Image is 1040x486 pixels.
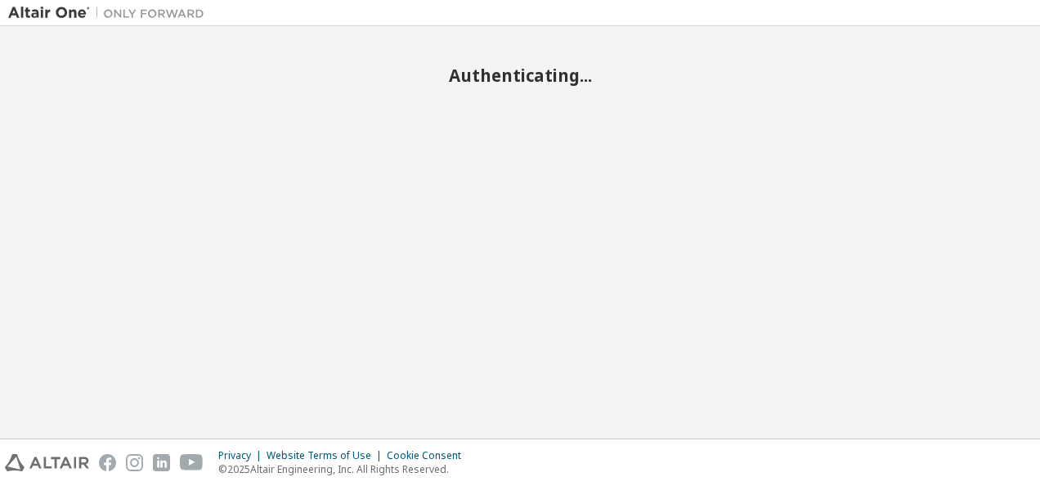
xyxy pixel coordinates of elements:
img: linkedin.svg [153,454,170,471]
p: © 2025 Altair Engineering, Inc. All Rights Reserved. [218,462,471,476]
div: Website Terms of Use [267,449,387,462]
div: Privacy [218,449,267,462]
img: altair_logo.svg [5,454,89,471]
img: facebook.svg [99,454,116,471]
img: youtube.svg [180,454,204,471]
h2: Authenticating... [8,65,1032,86]
img: Altair One [8,5,213,21]
img: instagram.svg [126,454,143,471]
div: Cookie Consent [387,449,471,462]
